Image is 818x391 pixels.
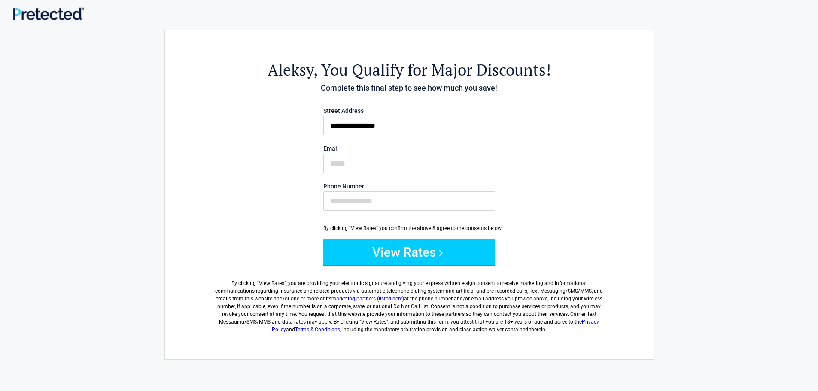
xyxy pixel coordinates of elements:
[323,183,495,189] label: Phone Number
[268,59,313,80] span: Aleksy
[259,280,284,286] span: View Rates
[212,59,606,80] h2: , You Qualify for Major Discounts!
[212,82,606,94] h4: Complete this final step to see how much you save!
[13,7,84,20] img: Main Logo
[323,145,495,152] label: Email
[323,108,495,114] label: Street Address
[323,224,495,232] div: By clicking "View Rates" you confirm the above & agree to the consents below
[295,327,340,333] a: Terms & Conditions
[323,239,495,265] button: View Rates
[212,273,606,333] label: By clicking " ", you are providing your electronic signature and giving your express written e-si...
[331,296,404,302] a: marketing partners (listed here)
